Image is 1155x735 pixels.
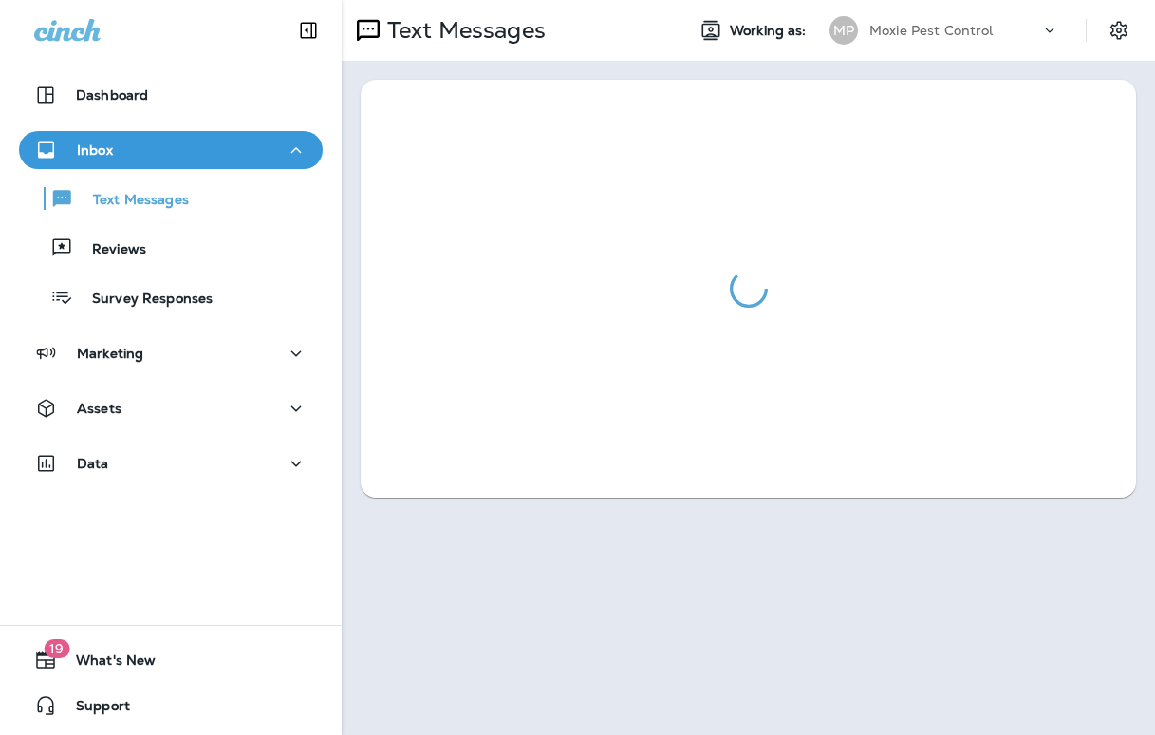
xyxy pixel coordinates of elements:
span: What's New [57,652,156,675]
button: Inbox [19,131,323,169]
button: Reviews [19,228,323,268]
button: 19What's New [19,641,323,679]
p: Data [77,456,109,471]
div: MP [829,16,858,45]
p: Moxie Pest Control [869,23,994,38]
p: Inbox [77,142,113,158]
p: Assets [77,401,121,416]
p: Text Messages [380,16,546,45]
span: Support [57,698,130,721]
button: Dashboard [19,76,323,114]
p: Survey Responses [73,291,213,309]
span: 19 [44,639,69,658]
p: Reviews [73,241,146,259]
button: Collapse Sidebar [282,11,335,49]
button: Assets [19,389,323,427]
button: Data [19,444,323,482]
button: Settings [1102,13,1136,47]
p: Text Messages [74,192,189,210]
button: Survey Responses [19,277,323,317]
button: Text Messages [19,179,323,218]
button: Support [19,687,323,725]
p: Marketing [77,346,143,361]
button: Marketing [19,334,323,372]
span: Working as: [730,23,810,39]
p: Dashboard [76,87,148,103]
